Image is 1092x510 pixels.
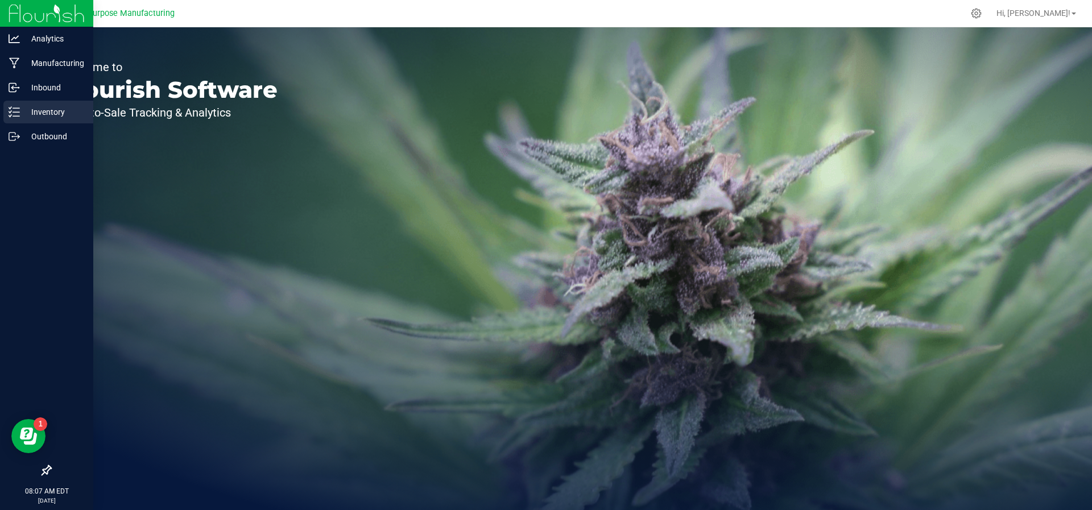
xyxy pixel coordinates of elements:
[61,78,278,101] p: Flourish Software
[11,419,45,453] iframe: Resource center
[9,82,20,93] inline-svg: Inbound
[996,9,1070,18] span: Hi, [PERSON_NAME]!
[57,9,175,18] span: Greater Purpose Manufacturing
[9,57,20,69] inline-svg: Manufacturing
[20,81,88,94] p: Inbound
[20,32,88,45] p: Analytics
[20,105,88,119] p: Inventory
[20,130,88,143] p: Outbound
[5,496,88,505] p: [DATE]
[9,131,20,142] inline-svg: Outbound
[9,33,20,44] inline-svg: Analytics
[34,417,47,431] iframe: Resource center unread badge
[969,8,983,19] div: Manage settings
[61,61,278,73] p: Welcome to
[20,56,88,70] p: Manufacturing
[9,106,20,118] inline-svg: Inventory
[5,486,88,496] p: 08:07 AM EDT
[61,107,278,118] p: Seed-to-Sale Tracking & Analytics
